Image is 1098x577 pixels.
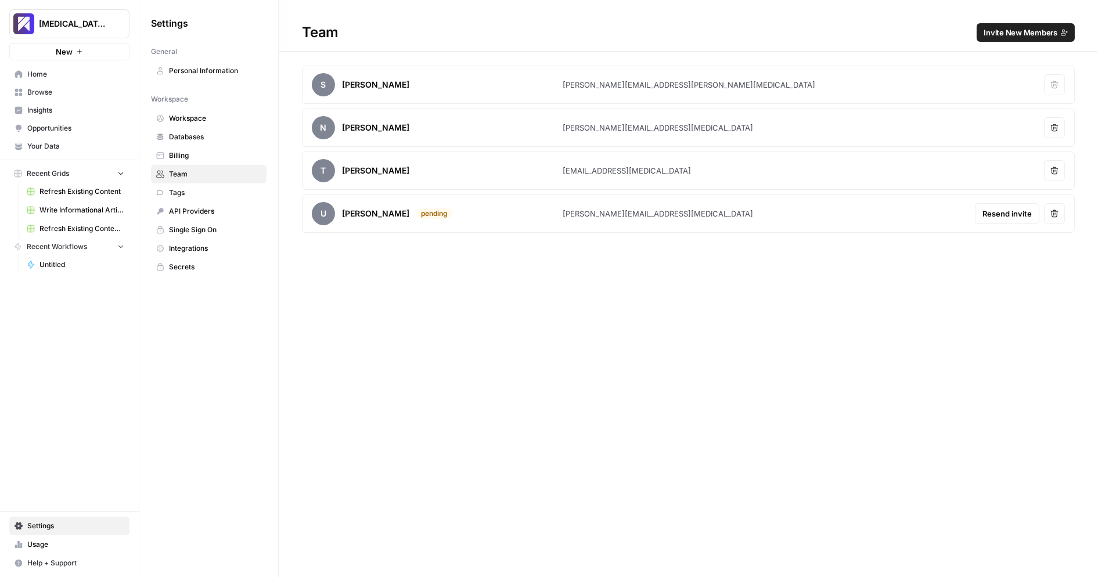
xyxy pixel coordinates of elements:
a: Browse [9,83,129,102]
a: Databases [151,128,267,146]
span: Browse [27,87,124,98]
span: Your Data [27,141,124,152]
span: Billing [169,150,261,161]
div: Team [279,23,1098,42]
a: Billing [151,146,267,165]
a: Team [151,165,267,183]
a: Single Sign On [151,221,267,239]
span: Refresh Existing Content [39,186,124,197]
span: Secrets [169,262,261,272]
div: [PERSON_NAME] [342,122,409,134]
span: API Providers [169,206,261,217]
span: Recent Grids [27,168,69,179]
span: Settings [151,16,188,30]
button: Resend invite [975,203,1039,224]
span: Insights [27,105,124,116]
a: Your Data [9,137,129,156]
a: Refresh Existing Content - Test 2 [21,219,129,238]
span: Tags [169,187,261,198]
a: Integrations [151,239,267,258]
span: S [312,73,335,96]
div: [EMAIL_ADDRESS][MEDICAL_DATA] [563,165,691,176]
button: Invite New Members [977,23,1075,42]
span: General [151,46,177,57]
button: Help + Support [9,554,129,572]
span: Home [27,69,124,80]
span: Databases [169,132,261,142]
span: Help + Support [27,558,124,568]
a: Untitled [21,255,129,274]
a: Opportunities [9,119,129,138]
span: Settings [27,521,124,531]
span: Refresh Existing Content - Test 2 [39,223,124,234]
span: [MEDICAL_DATA] - Test [39,18,109,30]
button: Recent Workflows [9,238,129,255]
a: Insights [9,101,129,120]
span: Write Informational Article [39,205,124,215]
button: New [9,43,129,60]
span: u [312,202,335,225]
span: Workspace [151,94,188,104]
div: [PERSON_NAME][EMAIL_ADDRESS][PERSON_NAME][MEDICAL_DATA] [563,79,815,91]
a: Secrets [151,258,267,276]
span: Opportunities [27,123,124,134]
span: Resend invite [982,208,1032,219]
span: Workspace [169,113,261,124]
span: Personal Information [169,66,261,76]
div: [PERSON_NAME] [342,165,409,176]
a: Settings [9,517,129,535]
span: Recent Workflows [27,241,87,252]
a: Usage [9,535,129,554]
img: Overjet - Test Logo [13,13,34,34]
button: Recent Grids [9,165,129,182]
div: [PERSON_NAME][EMAIL_ADDRESS][MEDICAL_DATA] [563,122,753,134]
a: Write Informational Article [21,201,129,219]
span: Team [169,169,261,179]
a: API Providers [151,202,267,221]
a: Tags [151,183,267,202]
div: [PERSON_NAME][EMAIL_ADDRESS][MEDICAL_DATA] [563,208,753,219]
span: New [56,46,73,57]
div: [PERSON_NAME] [342,79,409,91]
a: Home [9,65,129,84]
span: Usage [27,539,124,550]
span: Single Sign On [169,225,261,235]
div: pending [416,208,452,219]
a: Personal Information [151,62,267,80]
button: Workspace: Overjet - Test [9,9,129,38]
span: N [312,116,335,139]
span: T [312,159,335,182]
div: [PERSON_NAME] [342,208,409,219]
span: Invite New Members [984,27,1057,38]
a: Refresh Existing Content [21,182,129,201]
span: Integrations [169,243,261,254]
span: Untitled [39,259,124,270]
a: Workspace [151,109,267,128]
